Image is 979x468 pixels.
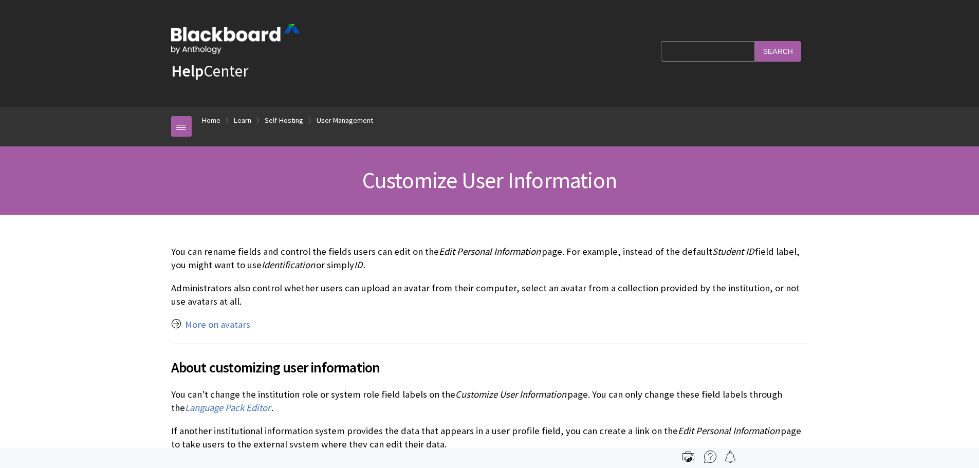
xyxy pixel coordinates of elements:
[171,344,808,378] h2: About customizing user information
[682,451,694,463] img: Print
[712,246,754,257] span: Student ID
[362,166,617,194] span: Customize User Information
[317,114,373,127] a: User Management
[171,424,808,451] p: If another institutional information system provides the data that appears in a user profile fiel...
[185,402,270,414] span: Language Pack Editor
[265,114,303,127] a: Self-Hosting
[171,282,808,308] p: Administrators also control whether users can upload an avatar from their computer, select an ava...
[171,61,204,81] strong: Help
[724,451,736,463] img: Follow this page
[171,245,808,272] p: You can rename fields and control the fields users can edit on the page. For example, instead of ...
[171,61,248,81] a: HelpCenter
[262,259,315,271] span: Identification
[171,388,808,415] p: You can't change the institution role or system role field labels on the page. You can only chang...
[171,24,300,54] img: Blackboard by Anthology
[354,259,362,271] span: ID
[439,246,541,257] span: Edit Personal Information
[234,114,251,127] a: Learn
[678,425,780,437] span: Edit Personal Information
[185,402,271,414] a: Language Pack Editor
[202,114,220,127] a: Home
[185,319,250,331] a: More on avatars
[755,41,801,61] input: Search
[704,451,716,463] img: More help
[455,388,566,400] span: Customize User Information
